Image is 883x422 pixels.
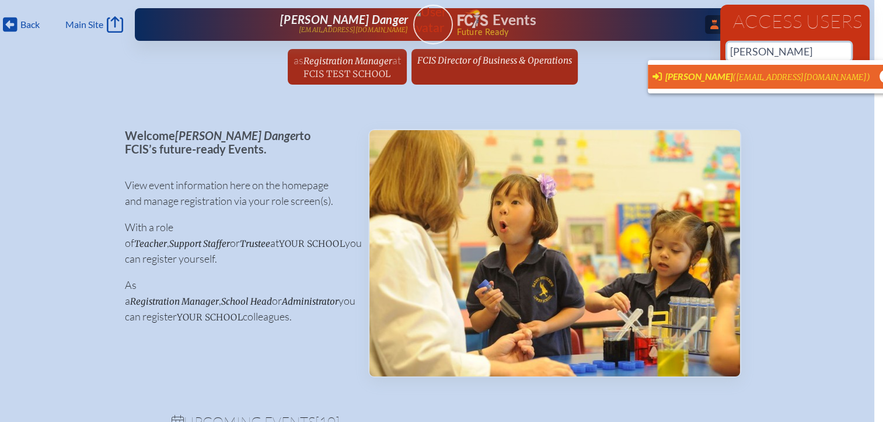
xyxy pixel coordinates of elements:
span: [PERSON_NAME] Danger [175,128,299,142]
span: Main Site [65,19,103,30]
span: Trustee [240,238,270,249]
span: FCIS Test School [303,68,390,79]
span: Administrator [282,296,338,307]
span: Registration Manager [303,55,392,67]
a: [PERSON_NAME] Danger[EMAIL_ADDRESS][DOMAIN_NAME] [172,13,409,36]
span: Back [20,19,40,30]
span: FCIS Director of Business & Operations [417,55,572,66]
span: your school [279,238,345,249]
p: [EMAIL_ADDRESS][DOMAIN_NAME] [299,26,409,34]
span: [PERSON_NAME] Danger [280,12,408,26]
a: asRegistration ManageratFCIS Test School [289,49,406,85]
img: Events [369,130,740,376]
a: FCIS Director of Business & Operations [413,49,577,71]
div: FCIS Events — Future ready [458,9,694,36]
p: As a , or you can register colleagues. [125,277,350,325]
span: School Head [221,296,272,307]
p: Welcome to FCIS’s future-ready Events. [125,129,350,155]
span: your school [177,312,243,323]
h1: Access Users [727,12,863,30]
input: Person’s name or email [727,43,851,60]
img: User Avatar [408,4,458,35]
a: Main Site [65,16,123,33]
a: User Avatar [413,5,453,44]
span: Teacher [134,238,167,249]
span: at [392,54,401,67]
p: With a role of , or at you can register yourself. [125,219,350,267]
span: as [294,54,303,67]
span: Support Staffer [169,238,230,249]
span: ([EMAIL_ADDRESS][DOMAIN_NAME]) [732,72,870,82]
p: View event information here on the homepage and manage registration via your role screen(s). [125,177,350,209]
span: [PERSON_NAME] [665,71,732,82]
span: Future Ready [456,28,693,36]
span: Registration Manager [130,296,219,307]
span: Switch User [652,71,870,83]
